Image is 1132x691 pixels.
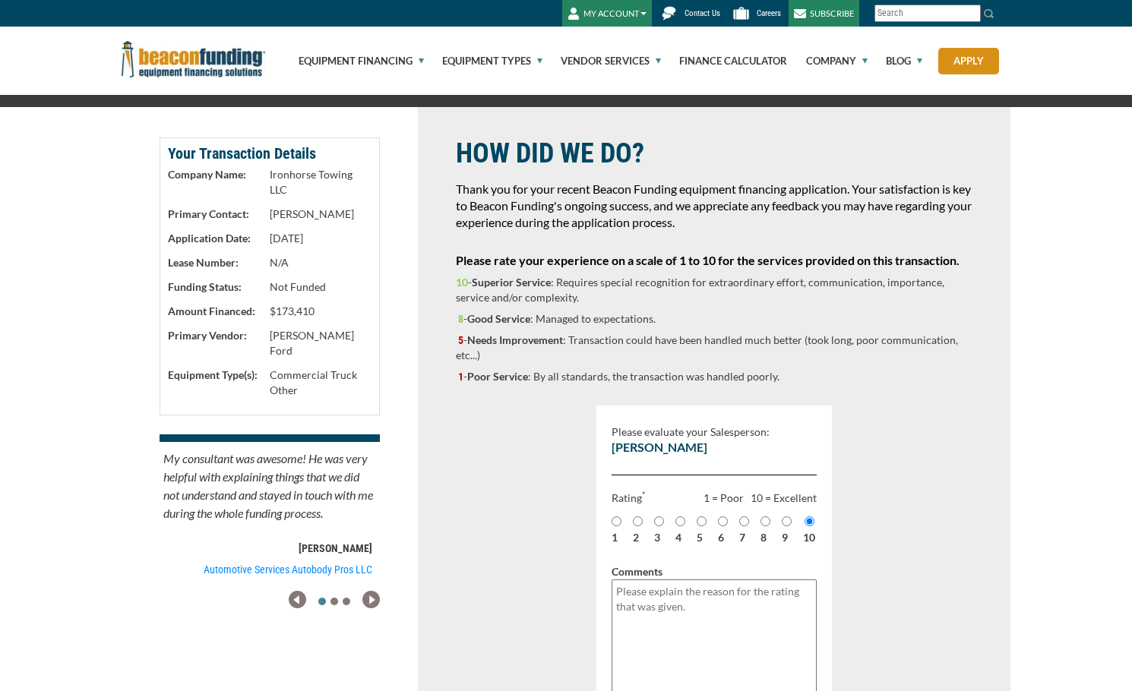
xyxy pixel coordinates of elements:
[168,232,251,245] span: Application Date:
[289,591,306,608] img: Left Navigator
[270,256,289,269] span: N/A
[612,405,824,456] p: Please evaluate your Salesperson:
[472,276,551,289] strong: Superior Service
[467,312,530,325] strong: Good Service
[938,48,999,74] a: Apply
[168,280,242,293] span: Funding Status:
[760,530,767,545] label: 8
[270,232,303,245] span: [DATE]
[868,27,922,95] a: Blog
[718,530,724,545] label: 6
[596,550,678,593] span: Comments
[281,27,424,95] a: Equipment Financing
[362,591,380,608] img: Right Navigator
[458,371,463,383] span: 1
[168,207,249,220] span: Primary Contact:
[456,253,960,267] span: Please rate your experience on a scale of 1 to 10 for the services provided on this transaction.
[612,530,618,545] label: 1
[160,450,380,541] div: My consultant was awesome! He was very helpful with explaining things that we did not understand ...
[299,542,372,554] b: [PERSON_NAME]
[270,207,354,220] span: [PERSON_NAME]
[456,275,972,305] p: - : Requires special recognition for extraordinary effort, communication, importance, service and...
[122,41,266,77] img: Beacon Funding Corporation
[467,333,563,346] strong: Needs Improvement
[458,334,463,346] span: 5
[168,256,239,269] span: Lease Number:
[168,146,372,161] p: Your Transaction Details
[160,562,380,577] a: Automotive Services Autobody Pros LLC
[789,27,868,95] a: Company
[456,333,972,363] p: - : Transaction could have been handled much better (took long, poor communication, etc...)
[654,530,660,545] label: 3
[874,5,981,22] input: Search
[697,530,703,545] label: 5
[662,27,787,95] a: Finance Calculator
[168,329,247,342] span: Primary Vendor:
[467,370,528,383] strong: Poor Service
[704,475,832,506] span: 1 = Poor 10 = Excellent
[456,276,468,289] span: 10
[168,168,246,181] span: Company Name:
[757,8,781,18] span: Careers
[596,475,645,506] span: Rating
[456,181,972,229] span: Thank you for your recent Beacon Funding equipment financing application. Your satisfaction is ke...
[612,440,707,454] span: [PERSON_NAME]
[458,313,463,325] span: 8
[168,368,258,381] span: Equipment Type(s):
[270,329,354,357] span: [PERSON_NAME] Ford
[803,530,815,545] label: 10
[782,530,788,545] label: 9
[168,304,255,317] span: Amount Financed:
[456,311,972,327] p: - : Managed to expectations.
[270,168,353,196] span: Ironhorse Towing LLC
[425,27,542,95] a: Equipment Types
[739,530,745,545] label: 7
[289,592,306,604] a: previous
[456,137,972,169] p: HOW DID WE DO?
[270,280,326,293] span: Not Funded
[270,304,315,317] span: $173,410
[122,52,266,64] a: Beacon Funding Corporation
[270,368,357,396] span: Commercial Truck Other
[543,27,661,95] a: Vendor Services
[675,530,681,545] label: 4
[456,369,972,384] p: - : By all standards, the transaction was handled poorly.
[362,592,380,604] a: next
[965,8,977,20] a: Clear search text
[633,530,639,545] label: 2
[983,8,995,20] img: Search
[685,8,720,18] span: Contact Us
